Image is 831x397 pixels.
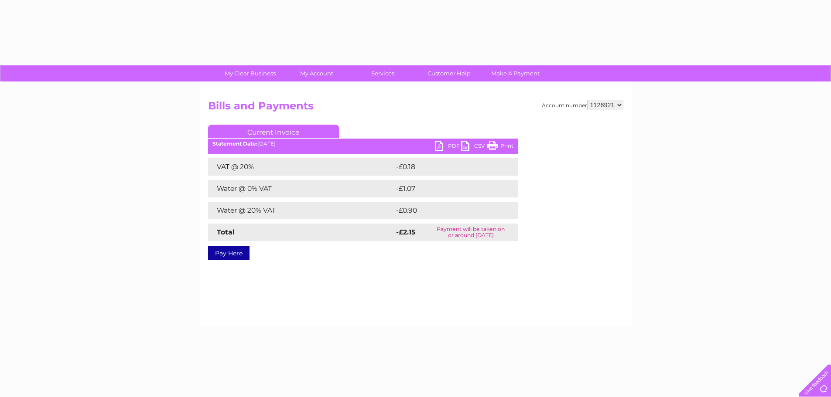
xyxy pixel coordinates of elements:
a: CSV [461,141,487,153]
td: -£1.07 [394,180,499,197]
td: -£0.90 [394,202,499,219]
a: Current Invoice [208,125,339,138]
a: Print [487,141,513,153]
a: My Clear Business [214,65,286,81]
td: VAT @ 20% [208,158,394,176]
b: Statement Date: [212,140,257,147]
div: [DATE] [208,141,518,147]
h2: Bills and Payments [208,100,623,116]
a: PDF [435,141,461,153]
a: Services [347,65,419,81]
strong: -£2.15 [396,228,415,236]
a: Make A Payment [479,65,551,81]
div: Account number [542,100,623,110]
td: Water @ 20% VAT [208,202,394,219]
a: Pay Here [208,246,250,260]
a: Customer Help [413,65,485,81]
a: My Account [280,65,352,81]
td: Payment will be taken on or around [DATE] [424,224,517,241]
td: -£0.18 [394,158,499,176]
td: Water @ 0% VAT [208,180,394,197]
strong: Total [217,228,235,236]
